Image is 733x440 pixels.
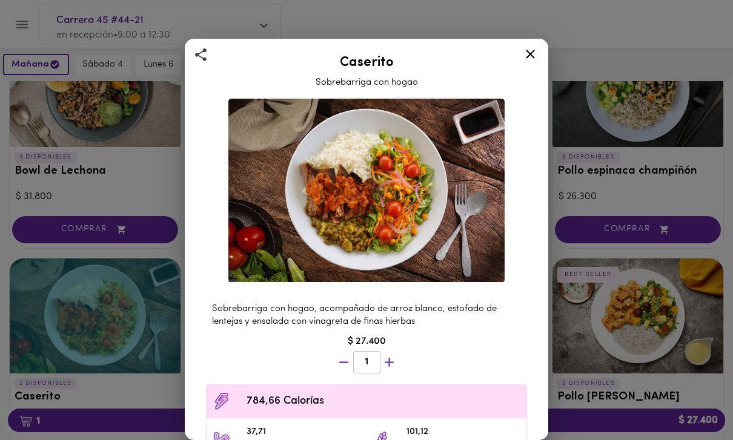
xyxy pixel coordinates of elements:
span: 101,12 [406,425,520,439]
div: $ 27.400 [200,335,533,349]
span: Sobrebarriga con hogao, acompañado de arroz blanco, estofado de lentejas y ensalada con vinagreta... [212,304,497,326]
img: Contenido calórico [213,392,231,410]
h2: Caserito [200,56,533,70]
span: 1 [361,356,373,368]
span: 784,66 Calorías [247,393,520,410]
span: 37,71 [247,425,360,439]
button: 1 [353,351,380,373]
span: Sobrebarriga con hogao [316,78,418,87]
img: Caserito [228,99,505,283]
